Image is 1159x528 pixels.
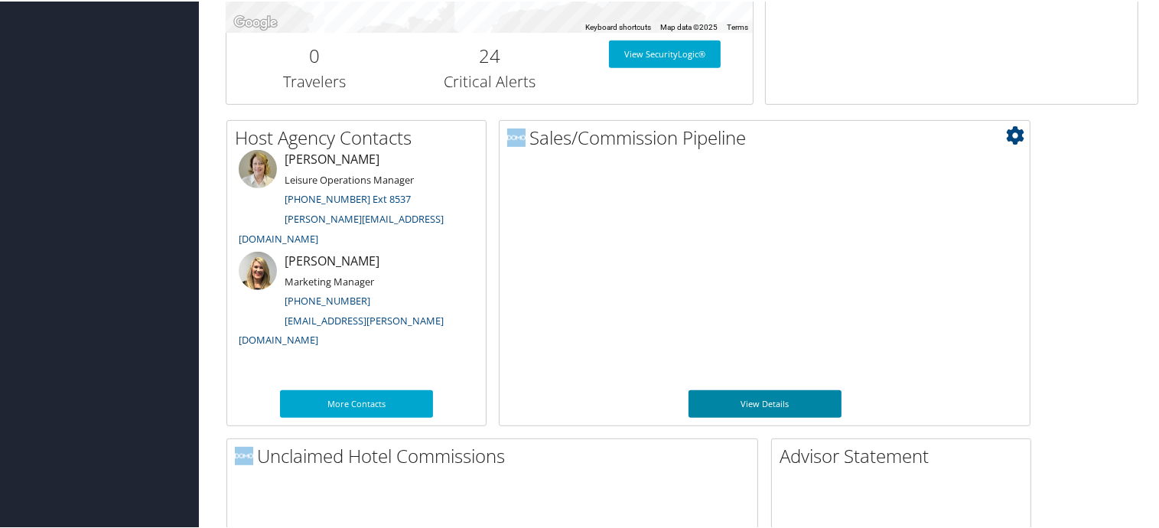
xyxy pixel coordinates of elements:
h3: Travelers [238,70,390,91]
h2: 24 [413,41,565,67]
h2: Sales/Commission Pipeline [507,123,1030,149]
a: Terms (opens in new tab) [727,21,748,30]
a: View Details [689,389,842,416]
li: [PERSON_NAME] [231,250,482,352]
h2: 0 [238,41,390,67]
img: ali-moffitt.jpg [239,250,277,288]
h2: Advisor Statement [780,442,1030,468]
a: More Contacts [280,389,433,416]
a: [PERSON_NAME][EMAIL_ADDRESS][DOMAIN_NAME] [239,210,444,244]
button: Keyboard shortcuts [585,21,651,31]
img: domo-logo.png [507,127,526,145]
span: Map data ©2025 [660,21,718,30]
a: [EMAIL_ADDRESS][PERSON_NAME][DOMAIN_NAME] [239,312,444,346]
h3: Critical Alerts [413,70,565,91]
small: Leisure Operations Manager [285,171,414,185]
h2: Unclaimed Hotel Commissions [235,442,757,468]
img: domo-logo.png [235,445,253,464]
img: meredith-price.jpg [239,148,277,187]
img: Google [230,11,281,31]
small: Marketing Manager [285,273,374,287]
li: [PERSON_NAME] [231,148,482,250]
a: View SecurityLogic® [609,39,721,67]
a: [PHONE_NUMBER] Ext 8537 [285,191,411,204]
a: [PHONE_NUMBER] [285,292,370,306]
h2: Host Agency Contacts [235,123,486,149]
a: Open this area in Google Maps (opens a new window) [230,11,281,31]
